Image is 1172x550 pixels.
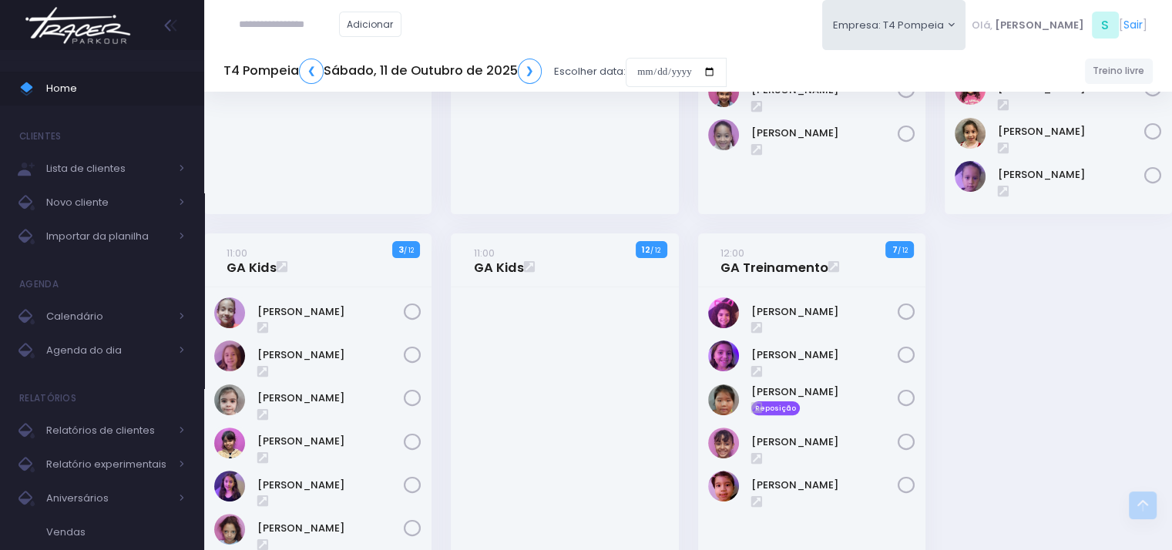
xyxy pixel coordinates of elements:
[708,119,739,150] img: Sofia Sandes
[1085,59,1154,84] a: Treino livre
[965,8,1153,42] div: [ ]
[46,79,185,99] span: Home
[720,246,744,260] small: 12:00
[339,12,402,37] a: Adicionar
[998,167,1144,183] a: [PERSON_NAME]
[214,297,245,328] img: Veridiana Jansen
[751,304,898,320] a: [PERSON_NAME]
[214,428,245,458] img: Clarice Lopes
[214,384,245,415] img: Brunna Mateus De Paulo Alves
[46,522,185,542] span: Vendas
[46,159,170,179] span: Lista de clientes
[998,124,1144,139] a: [PERSON_NAME]
[955,118,986,149] img: Maria eduarda comparsi nunes
[751,434,898,450] a: [PERSON_NAME]
[751,401,801,415] span: Reposição
[708,471,739,501] img: Yumi Muller
[708,428,739,458] img: Júlia Caze Rodrigues
[257,521,404,536] a: [PERSON_NAME]
[19,269,59,300] h4: Agenda
[299,59,324,84] a: ❮
[46,226,170,246] span: Importar da planilha
[257,347,404,363] a: [PERSON_NAME]
[708,384,739,415] img: Júlia Ayumi Tiba
[46,307,170,327] span: Calendário
[642,243,650,256] strong: 12
[214,340,245,371] img: Aurora Andreoni Mello
[751,347,898,363] a: [PERSON_NAME]
[708,297,739,328] img: Catarina souza ramos de Oliveira
[404,246,414,255] small: / 12
[474,246,495,260] small: 11:00
[892,243,897,256] strong: 7
[257,478,404,493] a: [PERSON_NAME]
[955,161,986,192] img: Naya R. H. Miranda
[398,243,404,256] strong: 3
[1092,12,1119,39] span: S
[46,488,170,508] span: Aniversários
[751,478,898,493] a: [PERSON_NAME]
[650,246,660,255] small: / 12
[257,391,404,406] a: [PERSON_NAME]
[46,454,170,475] span: Relatório experimentais
[227,245,277,276] a: 11:00GA Kids
[214,471,245,501] img: Isabella Calvo
[751,126,898,141] a: [PERSON_NAME]
[257,304,404,320] a: [PERSON_NAME]
[518,59,542,84] a: ❯
[19,383,76,414] h4: Relatórios
[995,18,1084,33] span: [PERSON_NAME]
[708,340,739,371] img: Heloisa Nivolone
[751,384,898,400] a: [PERSON_NAME]
[46,193,170,213] span: Novo cliente
[720,245,828,276] a: 12:00GA Treinamento
[257,434,404,449] a: [PERSON_NAME]
[19,121,61,152] h4: Clientes
[474,245,524,276] a: 11:00GA Kids
[897,246,907,255] small: / 12
[223,59,542,84] h5: T4 Pompeia Sábado, 11 de Outubro de 2025
[1123,17,1143,33] a: Sair
[46,421,170,441] span: Relatórios de clientes
[223,54,727,89] div: Escolher data:
[214,514,245,545] img: Julia Pinotti
[972,18,992,33] span: Olá,
[46,340,170,361] span: Agenda do dia
[227,246,247,260] small: 11:00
